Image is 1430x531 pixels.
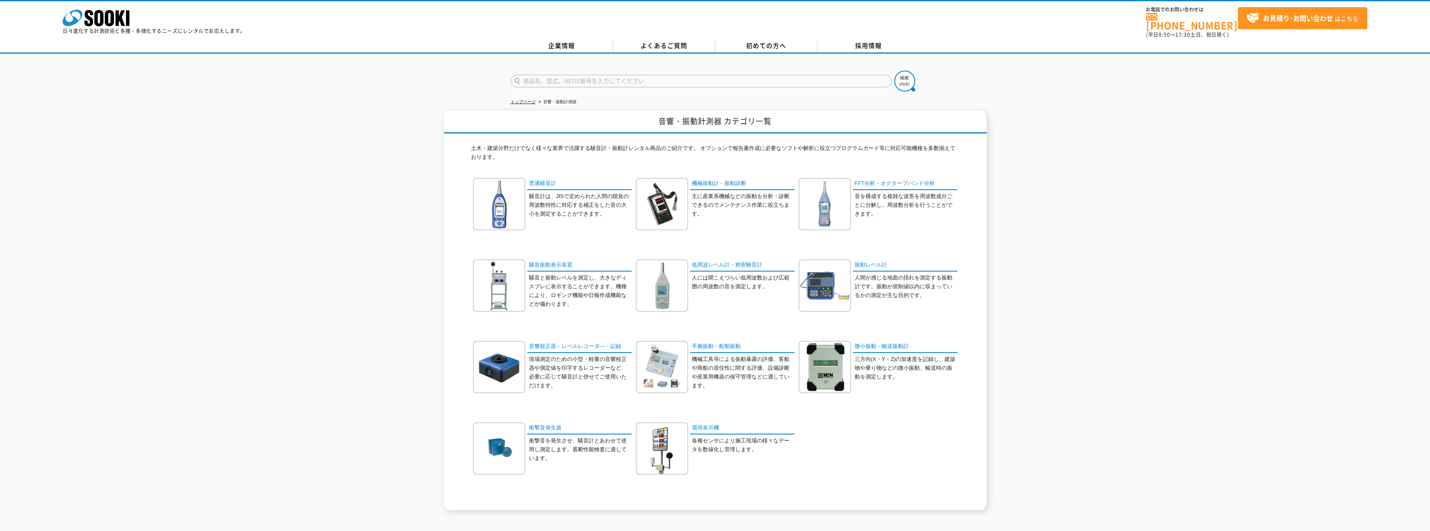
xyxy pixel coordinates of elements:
a: 音響校正器・レベルレコーダ―・記録 [527,341,632,353]
span: 17:30 [1175,31,1190,38]
input: 商品名、型式、NETIS番号を入力してください [511,75,892,87]
p: 人には聞こえづらい低周波数および広範囲の周波数の音を測定します。 [692,274,795,291]
strong: お見積り･お問い合わせ [1263,13,1333,23]
img: 環境表示機 [636,422,688,475]
span: お電話でのお問い合わせは [1146,7,1238,12]
img: 微小振動・輸送振動計 [799,341,851,393]
a: 騒音振動表示装置 [527,259,632,272]
li: 音響・振動計測器 [537,98,577,107]
a: 採用情報 [818,40,920,52]
h1: 音響・振動計測器 カテゴリ一覧 [444,111,987,134]
a: 普通騒音計 [527,178,632,190]
a: トップページ [511,99,536,104]
img: btn_search.png [894,71,915,91]
a: 企業情報 [511,40,613,52]
p: 土木・建築分野だけでなく様々な業界で活躍する騒音計・振動計レンタル商品のご紹介です。 オプションで報告書作成に必要なソフトや解析に役立つプログラムカード等に対応可能機種を多数揃えております。 [471,144,959,166]
span: (平日 ～ 土日、祝日除く) [1146,31,1229,38]
img: 振動レベル計 [799,259,851,312]
a: FFT分析・オクターブバンド分析 [853,178,957,190]
p: 機械工具等による振動暴露の評価、客船や商船の居住性に関する評価、設備診断や産業用機器の保守管理などに適しています。 [692,355,795,390]
p: 騒音計は、JISで定められた人間の聴覚の周波数特性に対応する補正をした音の大小を測定することができます。 [529,192,632,218]
img: 機械振動計・振動診断 [636,178,688,230]
p: 日々進化する計測技術と多種・多様化するニーズにレンタルでお応えします。 [63,28,246,33]
a: 低周波レベル計・精密騒音計 [690,259,795,272]
a: 衝撃音発生器 [527,422,632,434]
span: 初めての方へ [746,41,786,50]
a: 環境表示機 [690,422,795,434]
a: 手腕振動・船舶振動 [690,341,795,353]
span: はこちら [1246,12,1358,25]
img: 騒音振動表示装置 [473,259,525,312]
a: 微小振動・輸送振動計 [853,341,957,353]
p: 衝撃音を発生させ、騒音計とあわせて使用し測定します。遮断性能検査に適しています。 [529,437,632,462]
a: お見積り･お問い合わせはこちら [1238,7,1367,29]
img: 手腕振動・船舶振動 [636,341,688,393]
a: 初めての方へ [715,40,818,52]
a: 振動レベル計 [853,259,957,272]
p: 各種センサにより施工現場の様々なデータを数値化し管理します。 [692,437,795,454]
a: 機械振動計・振動診断 [690,178,795,190]
img: FFT分析・オクターブバンド分析 [799,178,851,230]
img: 音響校正器・レベルレコーダ―・記録 [473,341,525,393]
img: 普通騒音計 [473,178,525,230]
a: よくあるご質問 [613,40,715,52]
p: 人間が感じる地面の揺れを測定する振動計です。振動が規制値以内に収まっているかの測定が主な目的です。 [855,274,957,300]
p: 主に産業系機械などの振動を分析・診断できるのでメンテナンス作業に役立ちます。 [692,192,795,218]
p: 騒音と振動レベルを測定し、大きなディスプレに表示することができます。機種により、ロギング機能や日報作成機能などが備わります。 [529,274,632,308]
span: 8:50 [1159,31,1170,38]
img: 衝撃音発生器 [473,422,525,475]
a: [PHONE_NUMBER] [1146,13,1238,30]
img: 低周波レベル計・精密騒音計 [636,259,688,312]
p: 三方向(X・Y・Z)の加速度を記録し、建築物や乗り物などの微小振動、輸送時の振動を測定します。 [855,355,957,381]
p: 現場測定のための小型・軽量の音響校正器や測定値を印字するレコーダーなど、必要に応じて騒音計と併せてご使用いただけます。 [529,355,632,390]
p: 音を構成する複雑な波形を周波数成分ごとに分解し、周波数分析を行うことができます。 [855,192,957,218]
